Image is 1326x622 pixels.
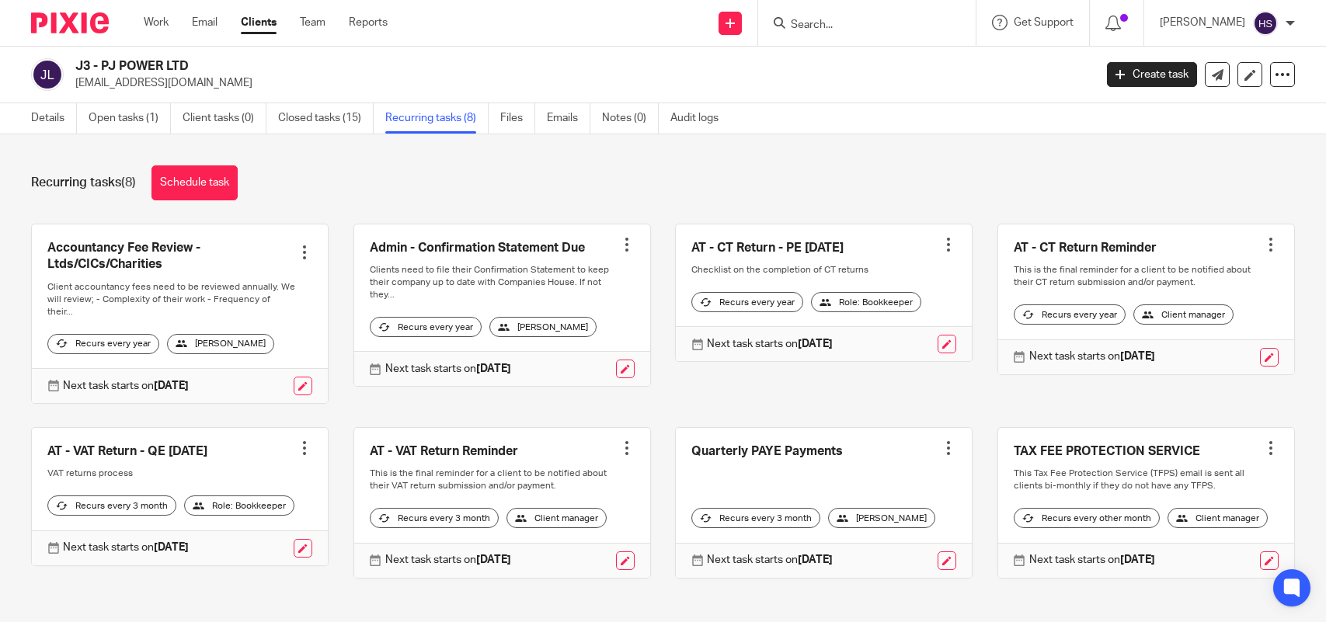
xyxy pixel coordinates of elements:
strong: [DATE] [1120,351,1155,362]
p: [PERSON_NAME] [1160,15,1245,30]
div: Role: Bookkeeper [811,292,921,312]
img: Pixie [31,12,109,33]
a: Closed tasks (15) [278,103,374,134]
a: Open tasks (1) [89,103,171,134]
a: Audit logs [670,103,730,134]
strong: [DATE] [476,554,511,565]
a: Details [31,103,77,134]
div: Client manager [1168,508,1268,528]
div: Recurs every 3 month [691,508,820,528]
span: Get Support [1014,17,1074,28]
strong: [DATE] [798,339,833,349]
p: Next task starts on [1029,552,1155,568]
p: [EMAIL_ADDRESS][DOMAIN_NAME] [75,75,1084,91]
div: Recurs every year [47,334,159,354]
span: (8) [121,176,136,189]
strong: [DATE] [476,363,511,374]
p: Next task starts on [707,336,833,352]
img: svg%3E [1253,11,1278,36]
a: Clients [241,15,277,30]
div: Role: Bookkeeper [184,495,294,516]
p: Next task starts on [385,552,511,568]
div: Recurs every other month [1014,508,1160,528]
strong: [DATE] [798,554,833,565]
div: Recurs every year [691,292,803,312]
div: Recurs every year [1014,304,1126,325]
a: Reports [349,15,388,30]
div: Recurs every year [370,317,482,337]
strong: [DATE] [154,380,189,391]
h1: Recurring tasks [31,175,136,191]
p: Next task starts on [1029,349,1155,364]
div: Recurs every 3 month [47,495,176,516]
p: Next task starts on [707,552,833,568]
a: Create task [1107,62,1197,87]
a: Client tasks (0) [183,103,266,134]
p: Next task starts on [63,378,189,394]
a: Work [144,15,169,30]
div: [PERSON_NAME] [167,334,274,354]
a: Notes (0) [602,103,659,134]
div: Client manager [506,508,607,528]
div: [PERSON_NAME] [489,317,597,337]
p: Next task starts on [385,361,511,377]
div: Client manager [1133,304,1234,325]
input: Search [789,19,929,33]
strong: [DATE] [1120,554,1155,565]
a: Files [500,103,535,134]
div: Recurs every 3 month [370,508,499,528]
p: Next task starts on [63,540,189,555]
a: Team [300,15,325,30]
a: Emails [547,103,590,134]
h2: J3 - PJ POWER LTD [75,58,882,75]
a: Recurring tasks (8) [385,103,489,134]
a: Schedule task [151,165,238,200]
a: Email [192,15,218,30]
img: svg%3E [31,58,64,91]
strong: [DATE] [154,542,189,553]
div: [PERSON_NAME] [828,508,935,528]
